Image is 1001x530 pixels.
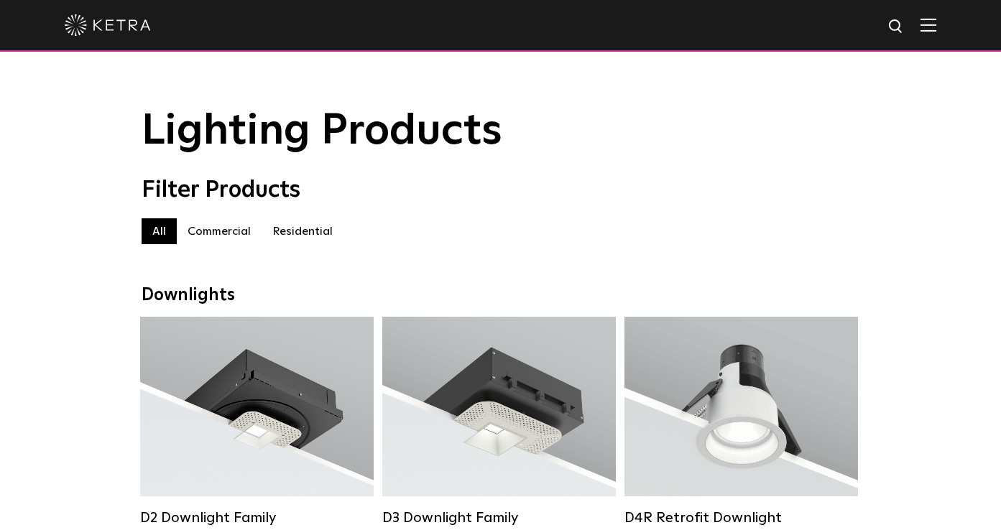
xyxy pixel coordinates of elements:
[142,218,177,244] label: All
[142,110,502,153] span: Lighting Products
[142,285,860,306] div: Downlights
[65,14,151,36] img: ketra-logo-2019-white
[140,317,374,526] a: D2 Downlight Family Lumen Output:1200Colors:White / Black / Gloss Black / Silver / Bronze / Silve...
[382,509,616,526] div: D3 Downlight Family
[262,218,343,244] label: Residential
[142,177,860,204] div: Filter Products
[382,317,616,526] a: D3 Downlight Family Lumen Output:700 / 900 / 1100Colors:White / Black / Silver / Bronze / Paintab...
[921,18,936,32] img: Hamburger%20Nav.svg
[624,317,858,526] a: D4R Retrofit Downlight Lumen Output:800Colors:White / BlackBeam Angles:15° / 25° / 40° / 60°Watta...
[887,18,905,36] img: search icon
[177,218,262,244] label: Commercial
[624,509,858,526] div: D4R Retrofit Downlight
[140,509,374,526] div: D2 Downlight Family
